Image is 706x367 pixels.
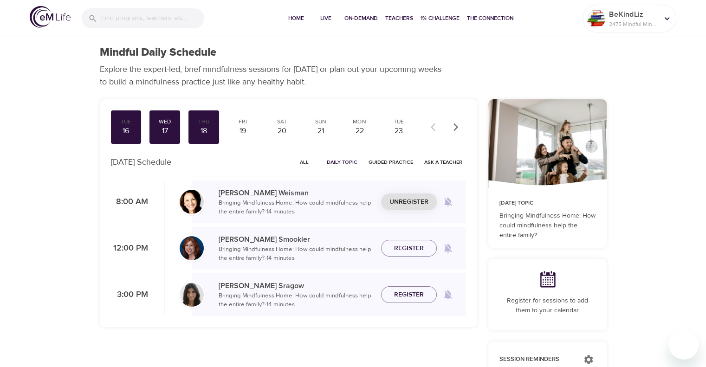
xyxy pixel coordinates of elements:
[219,245,374,263] p: Bringing Mindfulness Home: How could mindfulness help the entire family? · 14 minutes
[115,126,138,136] div: 16
[387,126,410,136] div: 23
[348,118,371,126] div: Mon
[421,13,460,23] span: 1% Challenge
[385,13,413,23] span: Teachers
[101,8,204,28] input: Find programs, teachers, etc...
[499,355,574,364] p: Session Reminders
[437,283,459,306] span: Remind me when a class goes live every Wednesday at 3:00 PM
[293,158,316,167] span: All
[111,196,148,208] p: 8:00 AM
[219,291,374,309] p: Bringing Mindfulness Home: How could mindfulness help the entire family? · 14 minutes
[219,187,374,199] p: [PERSON_NAME] Weisman
[323,155,361,169] button: Daily Topic
[421,155,466,169] button: Ask a Teacher
[111,242,148,255] p: 12:00 PM
[394,243,424,254] span: Register
[219,234,374,245] p: [PERSON_NAME] Smookler
[111,156,171,168] p: [DATE] Schedule
[369,158,413,167] span: Guided Practice
[270,126,293,136] div: 20
[270,118,293,126] div: Sat
[348,126,371,136] div: 22
[467,13,513,23] span: The Connection
[219,199,374,217] p: Bringing Mindfulness Home: How could mindfulness help the entire family? · 14 minutes
[587,9,605,28] img: Remy Sharp
[115,118,138,126] div: Tue
[153,126,176,136] div: 17
[309,118,332,126] div: Sun
[365,155,417,169] button: Guided Practice
[381,286,437,303] button: Register
[30,6,71,28] img: logo
[285,13,307,23] span: Home
[180,190,204,214] img: Laurie_Weisman-min.jpg
[499,211,596,240] p: Bringing Mindfulness Home: How could mindfulness help the entire family?
[309,126,332,136] div: 21
[231,126,254,136] div: 19
[231,118,254,126] div: Fri
[180,236,204,260] img: Elaine_Smookler-min.jpg
[609,20,658,28] p: 2475 Mindful Minutes
[100,63,448,88] p: Explore the expert-led, brief mindfulness sessions for [DATE] or plan out your upcoming weeks to ...
[111,289,148,301] p: 3:00 PM
[387,118,410,126] div: Tue
[192,126,215,136] div: 18
[219,280,374,291] p: [PERSON_NAME] Sragow
[381,193,437,211] button: Unregister
[180,283,204,307] img: Lara_Sragow-min.jpg
[609,9,658,20] p: BeKindLiz
[153,118,176,126] div: Wed
[499,296,596,315] p: Register for sessions to add them to your calendar
[327,158,357,167] span: Daily Topic
[381,240,437,257] button: Register
[315,13,337,23] span: Live
[424,158,462,167] span: Ask a Teacher
[499,199,596,207] p: [DATE] Topic
[437,237,459,259] span: Remind me when a class goes live every Wednesday at 12:00 PM
[394,289,424,301] span: Register
[389,196,428,208] span: Unregister
[344,13,378,23] span: On-Demand
[290,155,319,169] button: All
[669,330,699,360] iframe: Button to launch messaging window
[100,46,216,59] h1: Mindful Daily Schedule
[192,118,215,126] div: Thu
